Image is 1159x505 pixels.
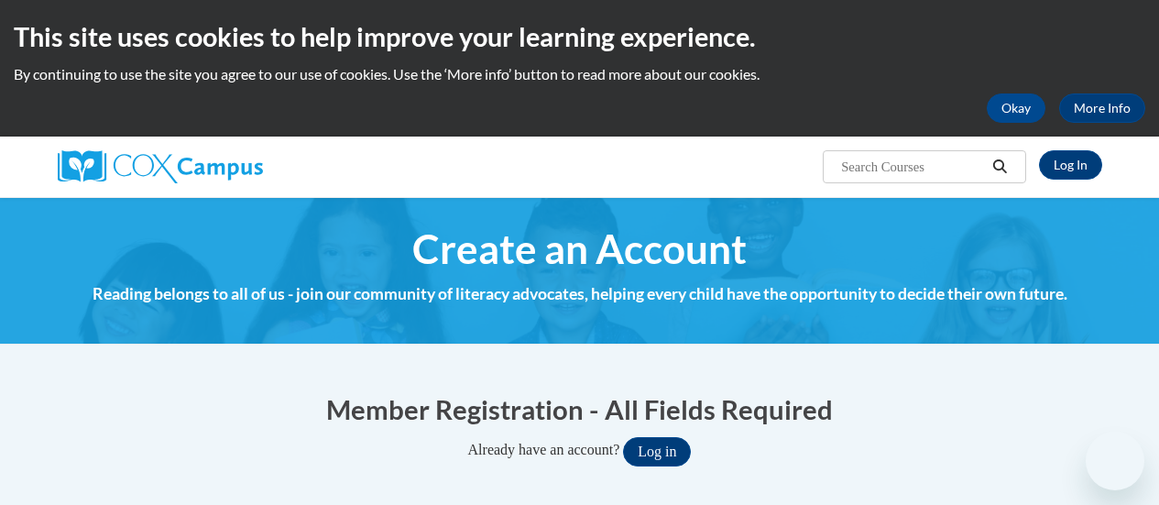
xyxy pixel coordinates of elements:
span: Already have an account? [468,442,620,457]
p: By continuing to use the site you agree to our use of cookies. Use the ‘More info’ button to read... [14,64,1145,84]
button: Log in [623,437,691,467]
h1: Member Registration - All Fields Required [58,390,1102,428]
h4: Reading belongs to all of us - join our community of literacy advocates, helping every child have... [58,282,1102,306]
iframe: Button to launch messaging window [1086,432,1144,490]
input: Search Courses [839,156,986,178]
h2: This site uses cookies to help improve your learning experience. [14,18,1145,55]
button: Okay [987,93,1045,123]
span: Create an Account [412,225,747,273]
a: More Info [1059,93,1145,123]
a: Log In [1039,150,1102,180]
button: Search [986,156,1013,178]
img: Cox Campus [58,150,263,183]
